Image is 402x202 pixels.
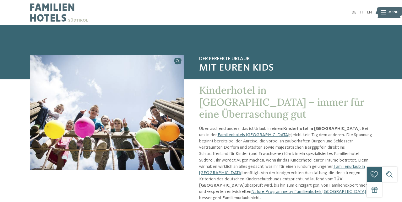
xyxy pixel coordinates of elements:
[367,10,372,14] a: EN
[199,84,364,121] span: Kinderhotel in [GEOGRAPHIC_DATA] – immer für eine Überraschung gut
[30,55,184,170] img: Kinderhotel in Südtirol für Spiel, Spaß und Action
[199,56,372,62] span: Der perfekte Urlaub
[199,62,372,74] span: mit euren Kids
[218,133,289,137] a: Familienhotels [GEOGRAPHIC_DATA]
[283,126,360,131] strong: Kinderhotel in [GEOGRAPHIC_DATA]
[199,164,365,175] a: Familienurlaub in [GEOGRAPHIC_DATA]
[360,10,363,14] a: IT
[199,125,372,201] p: Überraschend anders, das ist Urlaub in einem . Bei uns in den gleicht kein Tag dem anderen. Die S...
[351,10,356,14] a: DE
[251,189,366,194] a: Nature Programme by Familienhotels [GEOGRAPHIC_DATA]
[388,10,399,15] span: Menü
